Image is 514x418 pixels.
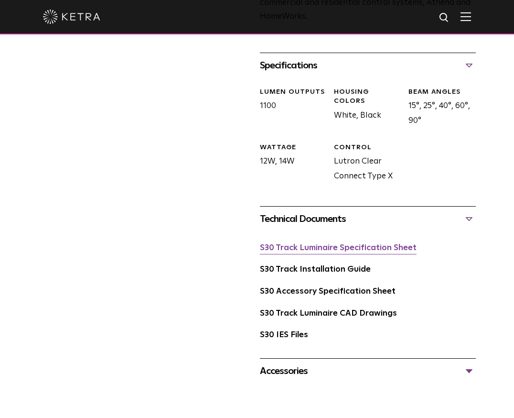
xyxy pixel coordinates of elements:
[460,12,471,21] img: Hamburger%20Nav.svg
[260,88,327,97] div: LUMEN OUTPUTS
[260,287,396,296] a: S30 Accessory Specification Sheet
[327,143,401,184] div: Lutron Clear Connect Type X
[334,88,401,106] div: HOUSING COLORS
[260,244,417,252] a: S30 Track Luminaire Specification Sheet
[260,211,476,227] div: Technical Documents
[260,363,476,379] div: Accessories
[260,265,371,274] a: S30 Track Installation Guide
[253,88,327,129] div: 1100
[327,88,401,129] div: White, Black
[260,331,308,339] a: S30 IES Files
[401,88,476,129] div: 15°, 25°, 40°, 60°, 90°
[408,88,476,97] div: BEAM ANGLES
[260,143,327,153] div: WATTAGE
[253,143,327,184] div: 12W, 14W
[43,10,100,24] img: ketra-logo-2019-white
[439,12,450,24] img: search icon
[260,309,397,318] a: S30 Track Luminaire CAD Drawings
[334,143,401,153] div: CONTROL
[260,58,476,73] div: Specifications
